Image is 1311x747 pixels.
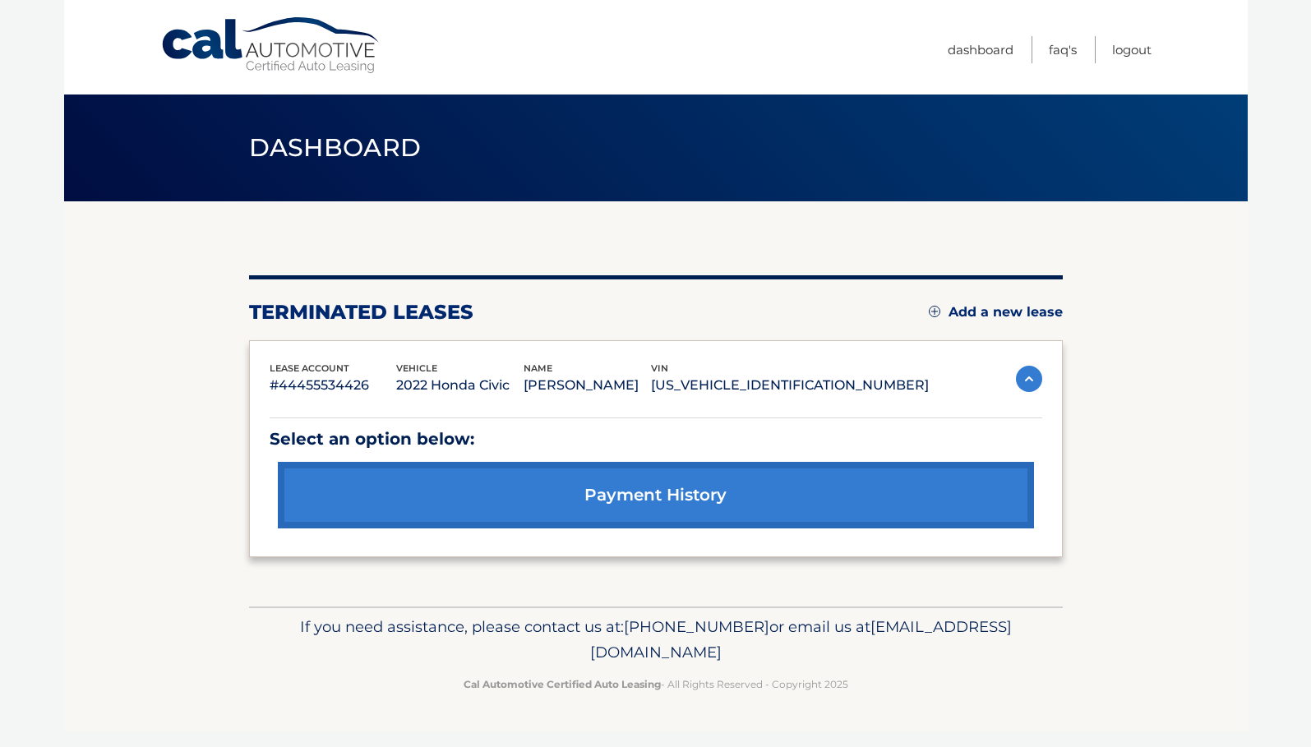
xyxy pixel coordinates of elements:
[524,362,552,374] span: name
[260,676,1052,693] p: - All Rights Reserved - Copyright 2025
[624,617,769,636] span: [PHONE_NUMBER]
[249,300,473,325] h2: terminated leases
[278,462,1034,528] a: payment history
[270,425,1042,454] p: Select an option below:
[396,374,524,397] p: 2022 Honda Civic
[929,306,940,317] img: add.svg
[260,614,1052,666] p: If you need assistance, please contact us at: or email us at
[396,362,437,374] span: vehicle
[464,678,661,690] strong: Cal Automotive Certified Auto Leasing
[1049,36,1077,63] a: FAQ's
[1016,366,1042,392] img: accordion-active.svg
[270,362,349,374] span: lease account
[249,132,422,163] span: Dashboard
[270,374,397,397] p: #44455534426
[948,36,1013,63] a: Dashboard
[1112,36,1152,63] a: Logout
[651,362,668,374] span: vin
[929,304,1063,320] a: Add a new lease
[160,16,382,75] a: Cal Automotive
[651,374,929,397] p: [US_VEHICLE_IDENTIFICATION_NUMBER]
[524,374,651,397] p: [PERSON_NAME]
